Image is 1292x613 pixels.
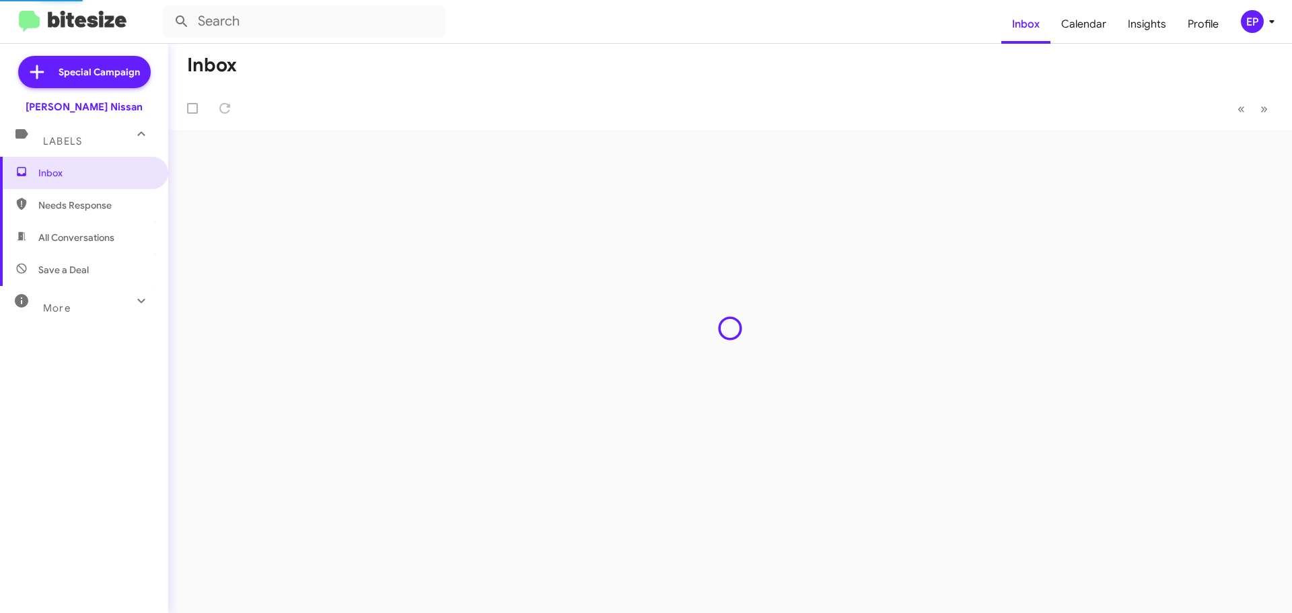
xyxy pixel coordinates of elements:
h1: Inbox [187,55,237,76]
span: Labels [43,135,82,147]
div: EP [1241,10,1264,33]
span: « [1237,100,1245,117]
button: Next [1252,95,1276,122]
span: Needs Response [38,199,153,212]
button: EP [1229,10,1277,33]
a: Special Campaign [18,56,151,88]
nav: Page navigation example [1230,95,1276,122]
span: Save a Deal [38,263,89,277]
a: Calendar [1050,5,1117,44]
div: [PERSON_NAME] Nissan [26,100,143,114]
a: Inbox [1001,5,1050,44]
a: Insights [1117,5,1177,44]
span: Inbox [38,166,153,180]
button: Previous [1229,95,1253,122]
span: Special Campaign [59,65,140,79]
a: Profile [1177,5,1229,44]
span: All Conversations [38,231,114,244]
input: Search [163,5,445,38]
span: » [1260,100,1268,117]
span: More [43,302,71,314]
